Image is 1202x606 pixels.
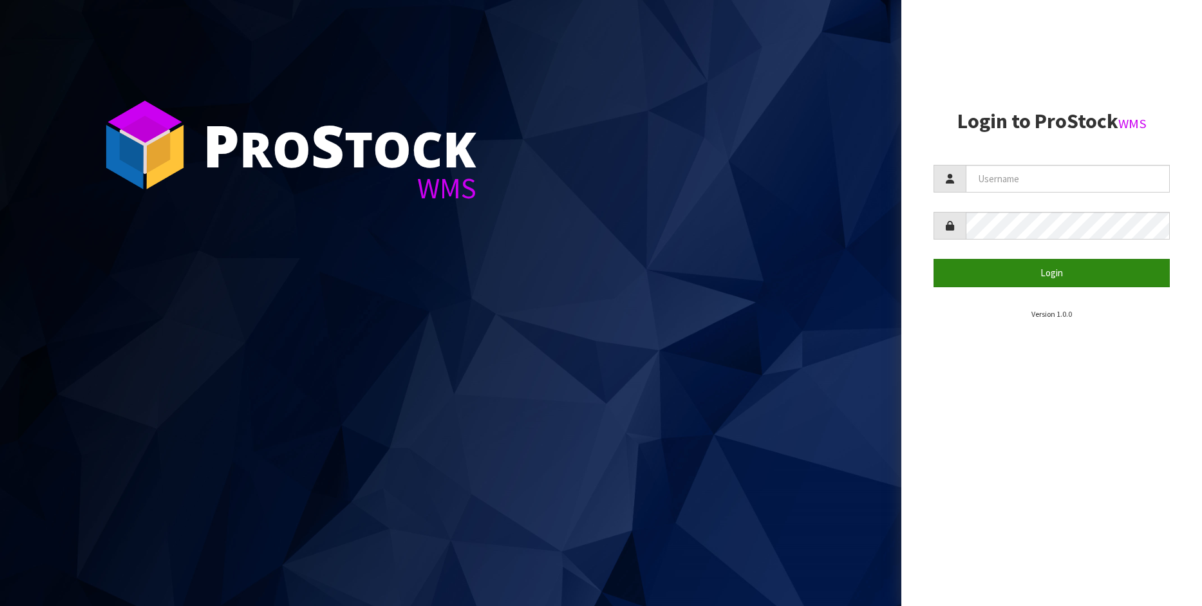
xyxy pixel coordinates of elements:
[97,97,193,193] img: ProStock Cube
[934,259,1170,287] button: Login
[934,110,1170,133] h2: Login to ProStock
[203,174,476,203] div: WMS
[1118,115,1147,132] small: WMS
[203,106,239,184] span: P
[966,165,1170,193] input: Username
[203,116,476,174] div: ro tock
[311,106,344,184] span: S
[1031,309,1072,319] small: Version 1.0.0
